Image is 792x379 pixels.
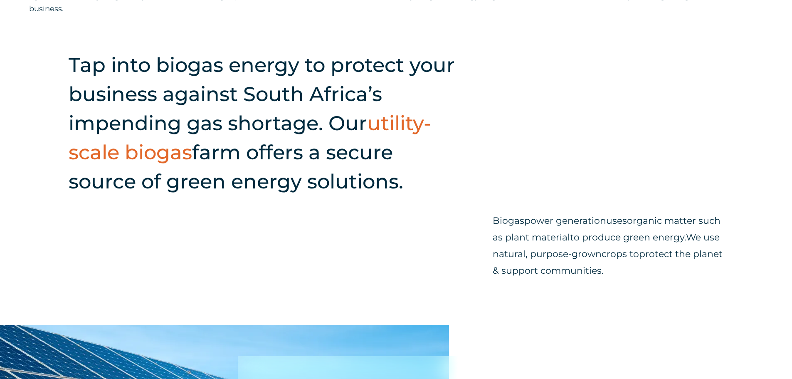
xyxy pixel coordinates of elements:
span: utility-scale biogas [69,111,431,164]
span: . [684,232,686,243]
span: We use natural [493,232,720,260]
span: power generation [524,215,606,226]
span: to produce green energy [570,232,684,243]
span: uses [606,215,627,226]
span: protect the planet & support communities. [493,248,723,276]
h2: Tap into biogas energy to protect your business against South Africa’s impending gas shortage. Ou... [69,50,460,196]
span: Biogas [493,215,524,226]
span: crops [602,248,627,260]
span: , purpose-grown [526,248,602,260]
span: organic matter such as plant material [493,215,720,243]
span: to [629,248,639,260]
